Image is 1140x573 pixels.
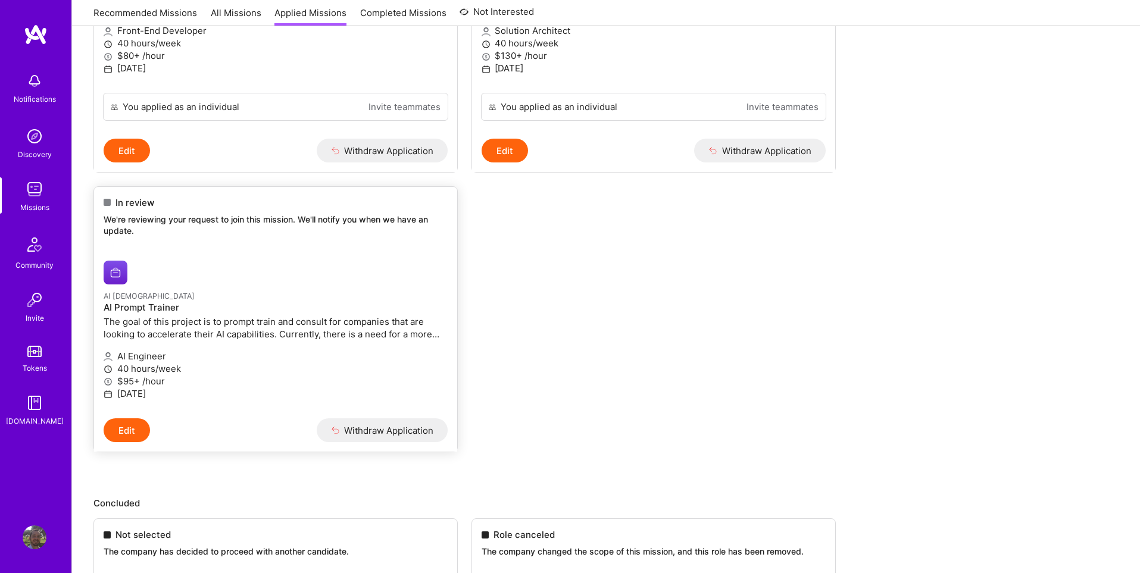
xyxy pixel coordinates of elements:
p: AI Engineer [104,350,448,362]
span: Role canceled [494,528,555,541]
img: logo [24,24,48,45]
p: $80+ /hour [104,49,448,62]
img: User Avatar [23,525,46,549]
a: All Missions [211,7,261,26]
a: Invite teammates [368,101,441,113]
button: Withdraw Application [694,139,826,162]
button: Edit [104,418,150,442]
i: icon Applicant [104,352,113,361]
i: icon Calendar [104,390,113,399]
small: AI [DEMOGRAPHIC_DATA] [104,292,195,300]
a: User Avatar [20,525,49,549]
i: icon Calendar [104,65,113,74]
div: Tokens [23,362,47,374]
div: Missions [20,201,49,214]
span: Not selected [115,528,171,541]
img: discovery [23,124,46,148]
a: Applied Missions [274,7,346,26]
i: icon Clock [482,40,491,49]
div: Invite [26,312,44,324]
p: 40 hours/week [482,37,826,49]
p: Solution Architect [482,24,826,37]
p: [DATE] [482,62,826,74]
div: You applied as an individual [123,101,239,113]
img: teamwork [23,177,46,201]
a: Invite teammates [747,101,819,113]
i: icon Clock [104,365,113,374]
i: icon Applicant [104,27,113,36]
i: icon Clock [104,40,113,49]
div: [DOMAIN_NAME] [6,415,64,427]
img: Community [20,230,49,259]
i: icon Calendar [482,65,491,74]
h4: AI Prompt Trainer [104,302,448,313]
p: 40 hours/week [104,37,448,49]
i: icon MoneyGray [482,52,491,61]
div: You applied as an individual [501,101,617,113]
p: [DATE] [104,62,448,74]
p: $130+ /hour [482,49,826,62]
p: 40 hours/week [104,362,448,375]
a: Not Interested [460,5,534,26]
div: Notifications [14,93,56,105]
img: Invite [23,288,46,312]
button: Edit [104,139,150,162]
img: bell [23,69,46,93]
img: guide book [23,391,46,415]
p: The company changed the scope of this mission, and this role has been removed. [482,546,826,558]
i: icon MoneyGray [104,377,113,386]
p: The company has decided to proceed with another candidate. [104,546,448,558]
button: Edit [482,139,528,162]
a: AI Prophets company logoAI [DEMOGRAPHIC_DATA]AI Prompt TrainerThe goal of this project is to prom... [94,251,457,418]
div: Community [15,259,54,271]
p: Front-End Developer [104,24,448,37]
span: In review [115,196,154,209]
a: Completed Missions [360,7,446,26]
img: AI Prophets company logo [104,261,127,284]
a: Recommended Missions [93,7,197,26]
p: Concluded [93,497,1119,509]
p: We're reviewing your request to join this mission. We'll notify you when we have an update. [104,214,448,237]
p: $95+ /hour [104,375,448,387]
button: Withdraw Application [317,418,448,442]
img: tokens [27,346,42,357]
button: Withdraw Application [317,139,448,162]
p: The goal of this project is to prompt train and consult for companies that are looking to acceler... [104,315,448,340]
p: [DATE] [104,387,448,400]
i: icon MoneyGray [104,52,113,61]
i: icon Applicant [482,27,491,36]
div: Discovery [18,148,52,161]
